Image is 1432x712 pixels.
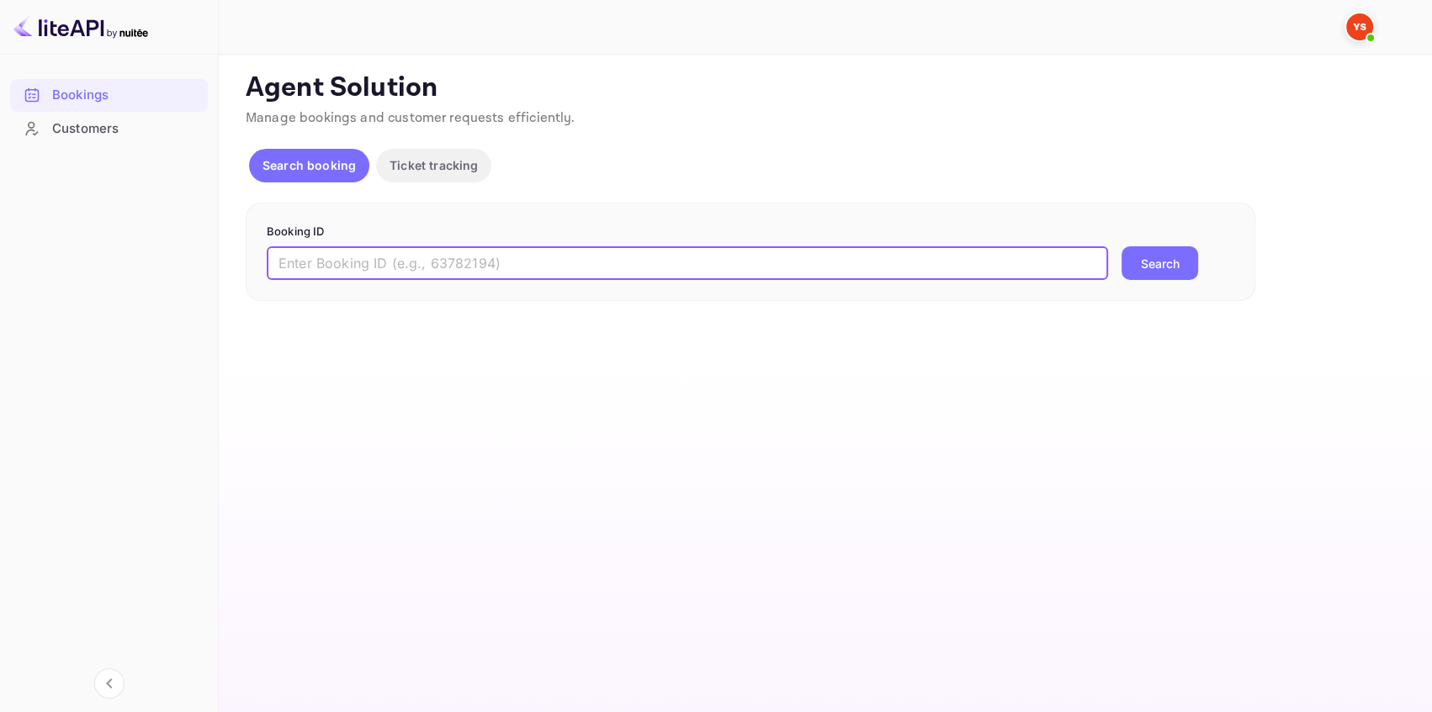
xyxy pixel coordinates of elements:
button: Search [1122,246,1198,280]
p: Search booking [263,156,356,174]
span: Manage bookings and customer requests efficiently. [246,109,575,127]
p: Booking ID [267,224,1234,240]
div: Customers [10,113,208,145]
input: Enter Booking ID (e.g., 63782194) [267,246,1108,280]
p: Agent Solution [246,71,1402,105]
a: Customers [10,113,208,144]
button: Collapse navigation [94,668,125,699]
div: Bookings [10,79,208,112]
a: Bookings [10,79,208,110]
div: Customers [52,119,199,139]
img: Yandex Support [1346,13,1373,40]
div: Bookings [52,86,199,105]
p: Ticket tracking [390,156,478,174]
img: LiteAPI logo [13,13,148,40]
